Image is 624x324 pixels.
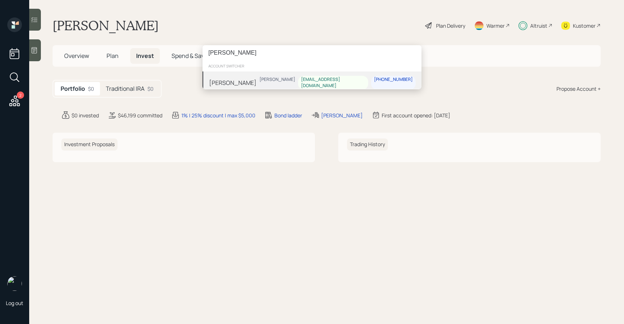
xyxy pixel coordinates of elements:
div: [PHONE_NUMBER] [374,77,413,83]
div: [EMAIL_ADDRESS][DOMAIN_NAME] [301,77,365,89]
div: [PERSON_NAME] [259,77,295,83]
div: [PERSON_NAME] [209,78,257,87]
input: Type a command or search… [203,45,421,60]
div: account switcher [203,60,421,71]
